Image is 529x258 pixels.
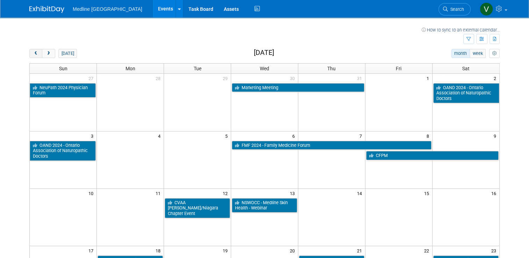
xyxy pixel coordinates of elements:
a: CVAA [PERSON_NAME]/Niagara Chapter Event [165,198,230,218]
span: 2 [493,74,499,83]
span: 11 [155,189,164,198]
span: 14 [356,189,365,198]
button: next [42,49,55,58]
span: 23 [491,246,499,255]
span: Sat [462,66,470,71]
a: OAND 2024 - Ontario Association of Naturopathic Doctors [30,141,96,161]
button: week [470,49,486,58]
button: myCustomButton [489,49,500,58]
span: 20 [289,246,298,255]
span: 9 [493,131,499,140]
span: 22 [423,246,432,255]
i: Personalize Calendar [492,51,496,56]
span: 27 [88,74,96,83]
img: ExhibitDay [29,6,64,13]
span: Mon [126,66,135,71]
span: 17 [88,246,96,255]
span: 7 [359,131,365,140]
span: Wed [260,66,269,71]
span: Tue [194,66,201,71]
span: Sun [59,66,67,71]
span: 1 [426,74,432,83]
span: 5 [224,131,231,140]
span: 16 [491,189,499,198]
a: NeuPath 2024 Physician Forum [30,83,96,98]
span: 29 [222,74,231,83]
span: 8 [426,131,432,140]
a: Search [438,3,471,15]
a: NSWOCC - Medline Skin Health - Webinar [232,198,297,213]
span: 31 [356,74,365,83]
h2: [DATE] [254,49,274,57]
span: 12 [222,189,231,198]
span: Search [448,7,464,12]
span: Medline [GEOGRAPHIC_DATA] [73,6,142,12]
img: Vahid Mohammadi [480,2,493,16]
a: Marketing Meeting [232,83,364,92]
span: 4 [157,131,164,140]
span: 15 [423,189,432,198]
span: 10 [88,189,96,198]
a: CFPM [366,151,499,160]
span: 13 [289,189,298,198]
a: OAND 2024 - Ontario Association of Naturopathic Doctors [433,83,499,103]
a: FMF 2024 - Family Medicine Forum [232,141,431,150]
span: Thu [327,66,336,71]
span: 6 [292,131,298,140]
span: 3 [90,131,96,140]
span: 21 [356,246,365,255]
button: prev [29,49,42,58]
span: 28 [155,74,164,83]
span: 18 [155,246,164,255]
span: 19 [222,246,231,255]
button: [DATE] [58,49,77,58]
a: How to sync to an external calendar... [422,27,500,33]
span: 30 [289,74,298,83]
button: month [451,49,470,58]
span: Fri [396,66,401,71]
